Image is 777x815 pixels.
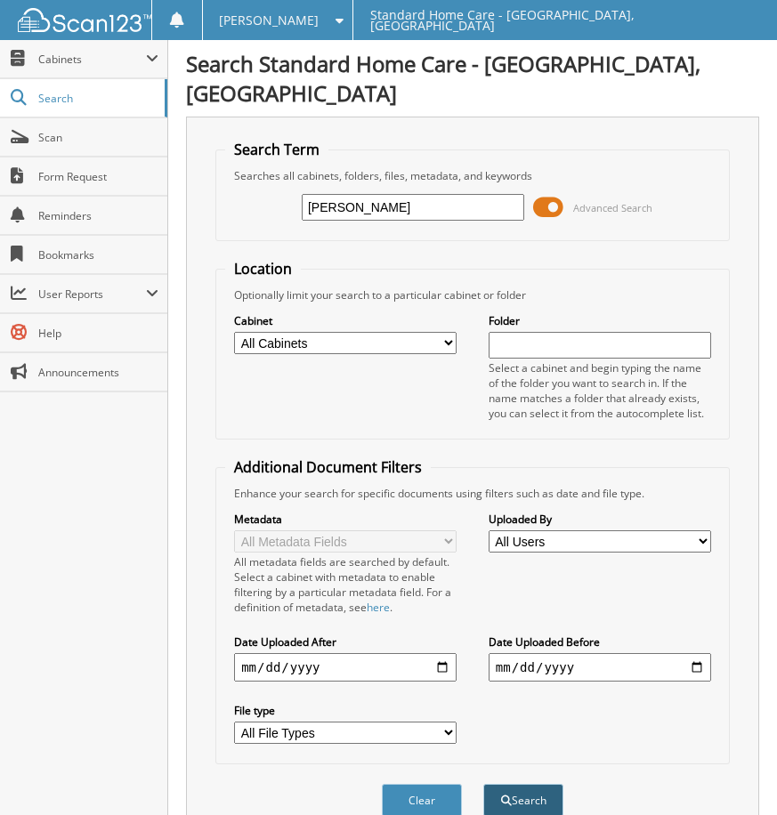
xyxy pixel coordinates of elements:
[38,286,146,302] span: User Reports
[38,169,158,184] span: Form Request
[234,313,457,328] label: Cabinet
[219,15,319,26] span: [PERSON_NAME]
[225,259,301,278] legend: Location
[573,201,652,214] span: Advanced Search
[367,600,390,615] a: here
[234,512,457,527] label: Metadata
[688,730,777,815] iframe: Chat Widget
[489,313,711,328] label: Folder
[225,140,328,159] legend: Search Term
[38,52,146,67] span: Cabinets
[489,634,711,650] label: Date Uploaded Before
[225,287,720,303] div: Optionally limit your search to a particular cabinet or folder
[38,208,158,223] span: Reminders
[489,360,711,421] div: Select a cabinet and begin typing the name of the folder you want to search in. If the name match...
[186,49,759,108] h1: Search Standard Home Care - [GEOGRAPHIC_DATA], [GEOGRAPHIC_DATA]
[489,512,711,527] label: Uploaded By
[225,168,720,183] div: Searches all cabinets, folders, files, metadata, and keywords
[38,130,158,145] span: Scan
[38,247,158,262] span: Bookmarks
[234,634,457,650] label: Date Uploaded After
[18,8,151,32] img: scan123-logo-white.svg
[234,653,457,682] input: start
[38,365,158,380] span: Announcements
[489,653,711,682] input: end
[225,486,720,501] div: Enhance your search for specific documents using filters such as date and file type.
[234,703,457,718] label: File type
[38,91,156,106] span: Search
[225,457,431,477] legend: Additional Document Filters
[370,10,761,31] span: Standard Home Care - [GEOGRAPHIC_DATA], [GEOGRAPHIC_DATA]
[234,554,457,615] div: All metadata fields are searched by default. Select a cabinet with metadata to enable filtering b...
[38,326,158,341] span: Help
